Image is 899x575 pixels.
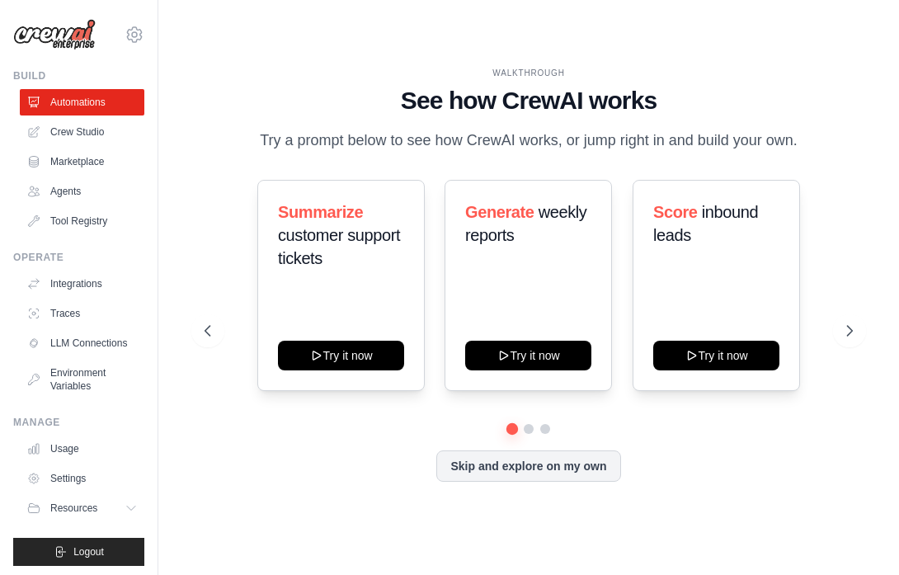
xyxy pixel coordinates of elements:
a: Traces [20,300,144,327]
button: Try it now [465,341,591,370]
img: Logo [13,19,96,50]
a: Automations [20,89,144,115]
span: Logout [73,545,104,559]
button: Logout [13,538,144,566]
span: inbound leads [653,203,758,244]
button: Skip and explore on my own [436,450,620,482]
a: Crew Studio [20,119,144,145]
a: Settings [20,465,144,492]
div: Manage [13,416,144,429]
button: Resources [20,495,144,521]
a: Environment Variables [20,360,144,399]
span: weekly reports [465,203,586,244]
span: customer support tickets [278,226,400,267]
a: Agents [20,178,144,205]
button: Try it now [653,341,779,370]
a: Usage [20,436,144,462]
span: Summarize [278,203,363,221]
a: Marketplace [20,148,144,175]
div: Operate [13,251,144,264]
div: Build [13,69,144,82]
span: Score [653,203,698,221]
a: Tool Registry [20,208,144,234]
p: Try a prompt below to see how CrewAI works, or jump right in and build your own. [252,129,806,153]
h1: See how CrewAI works [205,86,853,115]
button: Try it now [278,341,404,370]
div: WALKTHROUGH [205,67,853,79]
span: Generate [465,203,534,221]
a: LLM Connections [20,330,144,356]
a: Integrations [20,271,144,297]
span: Resources [50,502,97,515]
